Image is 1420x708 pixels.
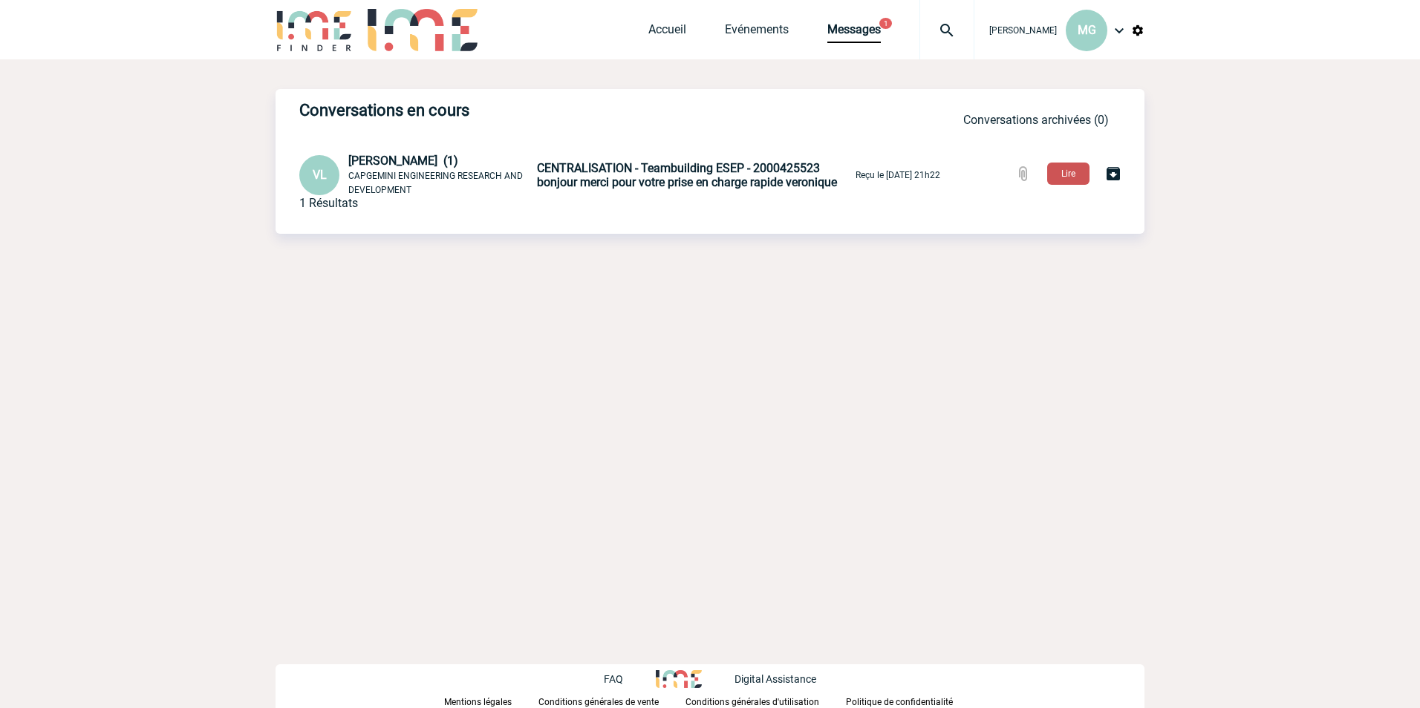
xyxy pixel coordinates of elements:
[299,167,940,181] a: VL [PERSON_NAME] (1) CAPGEMINI ENGINEERING RESEARCH AND DEVELOPMENT CENTRALISATION - Teambuilding...
[827,22,881,43] a: Messages
[1047,163,1090,185] button: Lire
[348,171,523,195] span: CAPGEMINI ENGINEERING RESEARCH AND DEVELOPMENT
[348,154,458,168] span: [PERSON_NAME] (1)
[963,113,1109,127] a: Conversations archivées (0)
[276,9,353,51] img: IME-Finder
[537,175,837,189] span: bonjour merci pour votre prise en charge rapide veronique
[313,168,327,182] span: VL
[1035,165,1104,180] a: Lire
[989,25,1057,36] span: [PERSON_NAME]
[685,697,819,707] p: Conditions générales d'utilisation
[846,697,953,707] p: Politique de confidentialité
[735,673,816,685] p: Digital Assistance
[537,161,820,175] span: CENTRALISATION - Teambuilding ESEP - 2000425523
[656,670,702,688] img: http://www.idealmeetingsevents.fr/
[725,22,789,43] a: Evénements
[444,694,538,708] a: Mentions légales
[299,101,745,119] h3: Conversations en cours
[685,694,846,708] a: Conditions générales d'utilisation
[538,694,685,708] a: Conditions générales de vente
[299,154,534,196] div: Conversation privée : Client - Agence
[648,22,686,43] a: Accueil
[1078,23,1096,37] span: MG
[856,170,940,180] p: Reçu le [DATE] 21h22
[299,196,358,210] div: 1 Résultats
[604,673,623,685] p: FAQ
[444,697,512,707] p: Mentions légales
[846,694,977,708] a: Politique de confidentialité
[879,18,892,29] button: 1
[538,697,659,707] p: Conditions générales de vente
[1104,165,1122,183] img: Archiver la conversation
[604,671,656,685] a: FAQ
